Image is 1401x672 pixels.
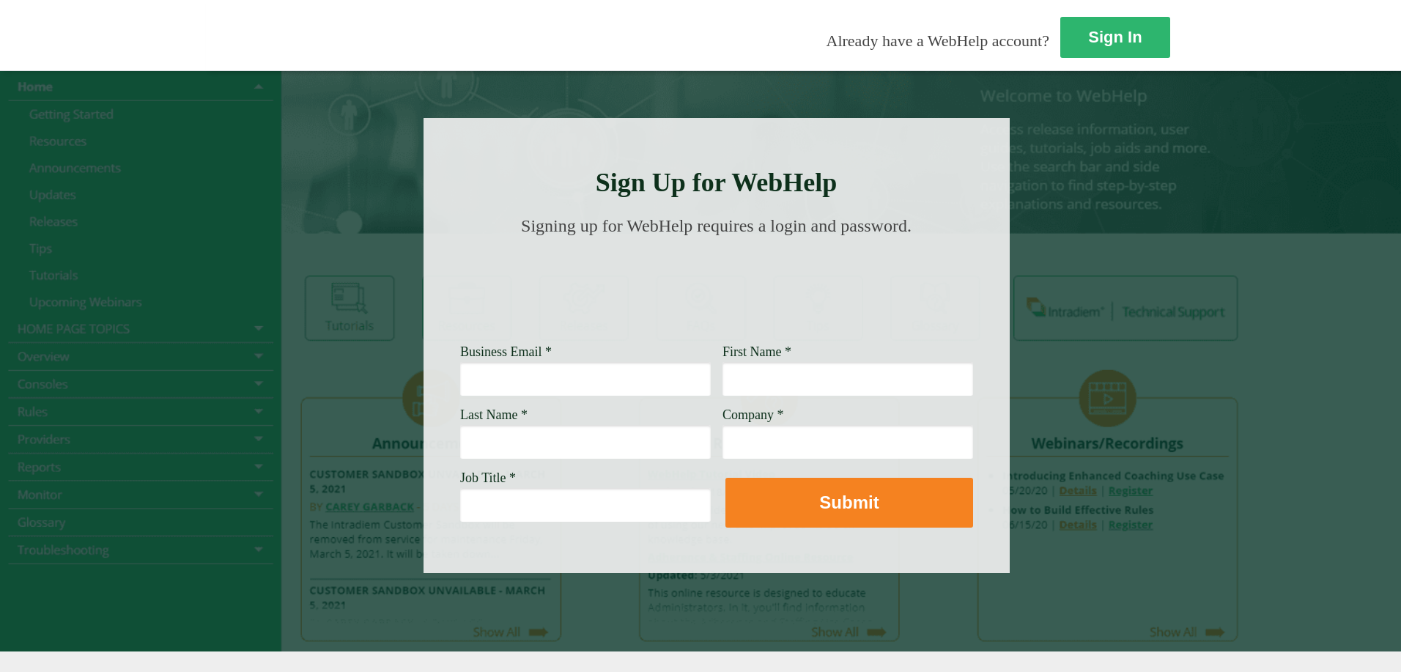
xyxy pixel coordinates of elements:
span: Business Email * [460,344,552,359]
span: Signing up for WebHelp requires a login and password. [521,216,912,235]
span: Last Name * [460,407,528,422]
span: Already have a WebHelp account? [827,32,1049,50]
img: Need Credentials? Sign up below. Have Credentials? Use the sign-in button. [469,251,964,324]
span: First Name * [722,344,791,359]
span: Company * [722,407,784,422]
strong: Submit [819,492,879,512]
strong: Sign Up for WebHelp [596,168,838,197]
strong: Sign In [1088,28,1142,46]
a: Sign In [1060,17,1170,58]
span: Job Title * [460,470,516,485]
button: Submit [725,478,973,528]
